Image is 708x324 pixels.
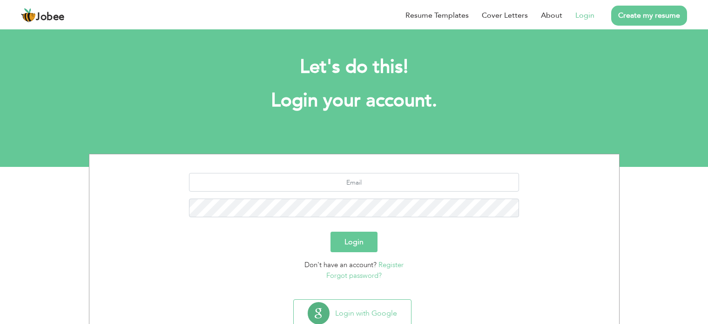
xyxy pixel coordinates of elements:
[405,10,469,21] a: Resume Templates
[189,173,519,192] input: Email
[103,55,606,79] h2: Let's do this!
[21,8,36,23] img: jobee.io
[482,10,528,21] a: Cover Letters
[541,10,562,21] a: About
[36,12,65,22] span: Jobee
[378,260,404,269] a: Register
[575,10,594,21] a: Login
[611,6,687,26] a: Create my resume
[330,232,378,252] button: Login
[21,8,65,23] a: Jobee
[103,89,606,113] h1: Login your account.
[326,271,382,280] a: Forgot password?
[304,260,377,269] span: Don't have an account?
